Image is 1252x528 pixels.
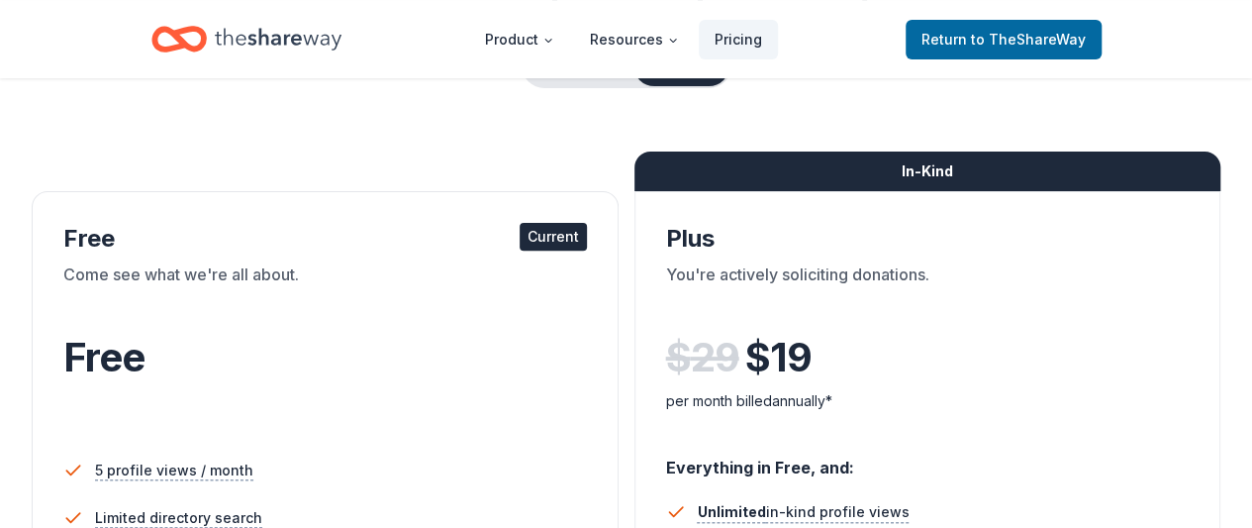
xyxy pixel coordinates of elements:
span: Free [63,333,144,381]
a: Pricing [699,20,778,59]
span: in-kind profile views [698,503,910,520]
span: 5 profile views / month [95,459,253,482]
nav: Main [469,16,778,62]
div: Plus [666,223,1190,255]
span: to TheShareWay [971,31,1086,48]
a: Returnto TheShareWay [906,20,1102,59]
div: Free [63,223,587,255]
button: Resources [574,20,695,59]
span: Unlimited [698,503,766,520]
div: per month billed annually* [666,389,1190,413]
button: Product [469,20,570,59]
div: Come see what we're all about. [63,263,587,318]
a: Home [151,16,341,62]
div: You're actively soliciting donations. [666,263,1190,318]
div: In-Kind [634,152,1221,191]
div: Everything in Free, and: [666,439,1190,480]
span: Return [921,28,1086,52]
div: Current [520,223,587,251]
span: $ 19 [745,330,812,385]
